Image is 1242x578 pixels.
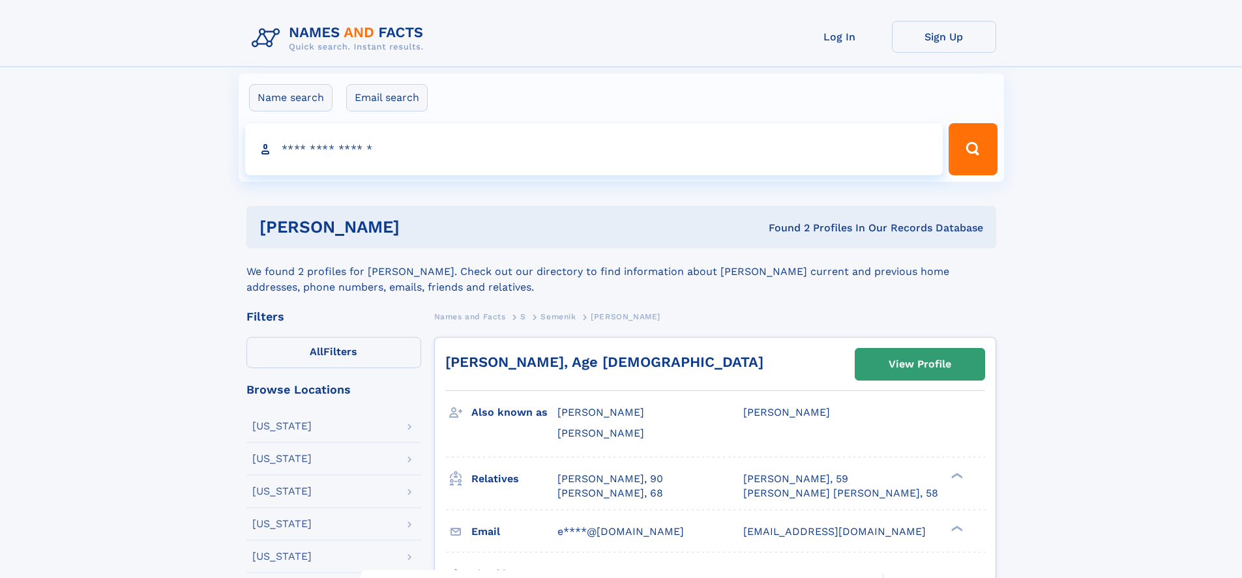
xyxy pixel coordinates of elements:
[471,468,557,490] h3: Relatives
[252,519,312,529] div: [US_STATE]
[471,401,557,424] h3: Also known as
[245,123,943,175] input: search input
[246,384,421,396] div: Browse Locations
[788,21,892,53] a: Log In
[584,221,983,235] div: Found 2 Profiles In Our Records Database
[540,308,576,325] a: Semenik
[889,349,951,379] div: View Profile
[948,524,964,532] div: ❯
[557,427,644,439] span: [PERSON_NAME]
[346,84,428,111] label: Email search
[252,454,312,464] div: [US_STATE]
[252,486,312,497] div: [US_STATE]
[259,219,584,235] h1: [PERSON_NAME]
[252,551,312,562] div: [US_STATE]
[892,21,996,53] a: Sign Up
[246,311,421,323] div: Filters
[948,471,964,480] div: ❯
[520,312,526,321] span: S
[434,308,506,325] a: Names and Facts
[252,421,312,431] div: [US_STATE]
[591,312,660,321] span: [PERSON_NAME]
[246,248,996,295] div: We found 2 profiles for [PERSON_NAME]. Check out our directory to find information about [PERSON_...
[471,521,557,543] h3: Email
[249,84,333,111] label: Name search
[246,21,434,56] img: Logo Names and Facts
[520,308,526,325] a: S
[310,345,323,358] span: All
[246,337,421,368] label: Filters
[743,486,938,500] a: [PERSON_NAME] [PERSON_NAME], 58
[743,406,830,418] span: [PERSON_NAME]
[445,354,763,370] a: [PERSON_NAME], Age [DEMOGRAPHIC_DATA]
[557,472,663,486] a: [PERSON_NAME], 90
[949,123,997,175] button: Search Button
[557,486,663,500] a: [PERSON_NAME], 68
[743,472,848,486] a: [PERSON_NAME], 59
[743,525,926,538] span: [EMAIL_ADDRESS][DOMAIN_NAME]
[855,349,984,380] a: View Profile
[557,406,644,418] span: [PERSON_NAME]
[540,312,576,321] span: Semenik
